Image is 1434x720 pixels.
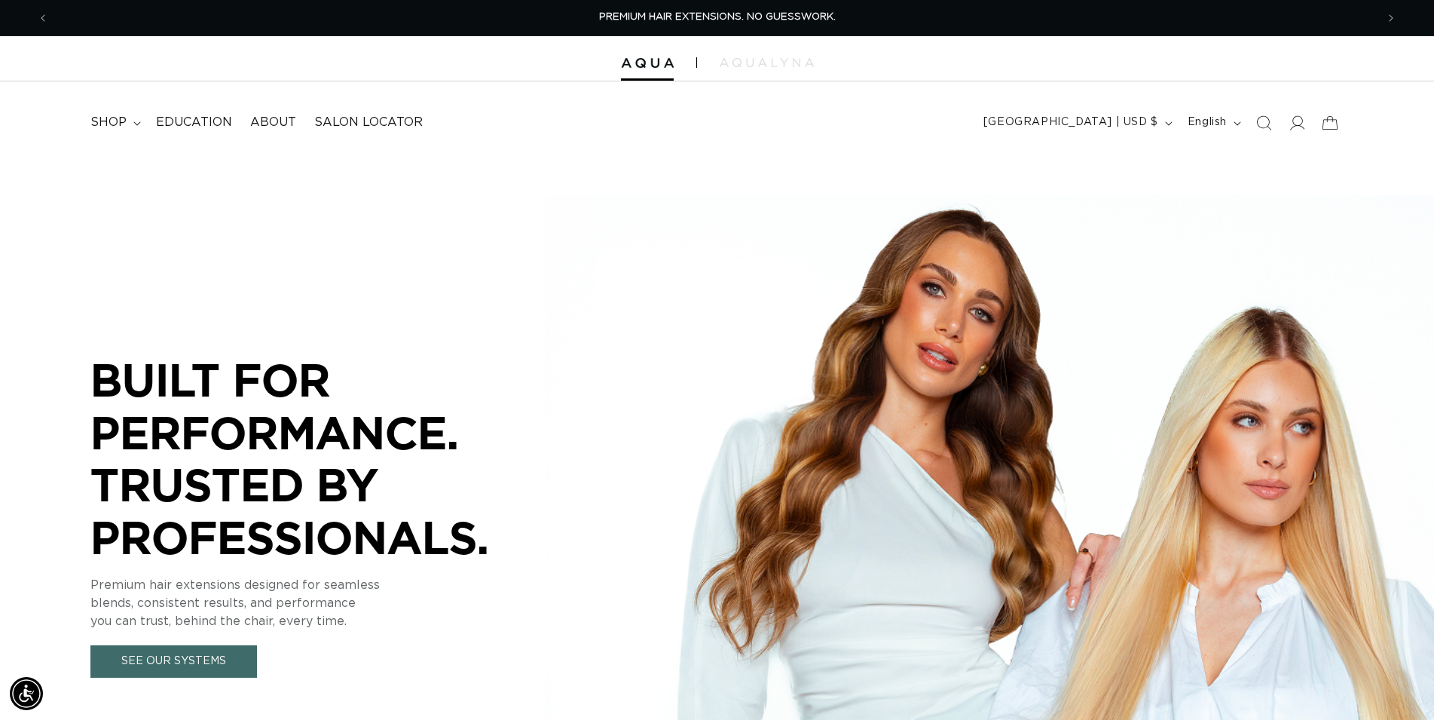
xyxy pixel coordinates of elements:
[147,106,241,139] a: Education
[250,115,296,130] span: About
[720,58,814,67] img: aqualyna.com
[156,115,232,130] span: Education
[1188,115,1227,130] span: English
[1179,109,1247,137] button: English
[1247,106,1280,139] summary: Search
[90,354,543,563] p: BUILT FOR PERFORMANCE. TRUSTED BY PROFESSIONALS.
[90,115,127,130] span: shop
[26,4,60,32] button: Previous announcement
[305,106,432,139] a: Salon Locator
[983,115,1158,130] span: [GEOGRAPHIC_DATA] | USD $
[81,106,147,139] summary: shop
[90,645,257,678] a: See Our Systems
[90,576,543,630] p: Premium hair extensions designed for seamless blends, consistent results, and performance you can...
[599,12,836,22] span: PREMIUM HAIR EXTENSIONS. NO GUESSWORK.
[314,115,423,130] span: Salon Locator
[621,58,674,69] img: Aqua Hair Extensions
[10,677,43,710] div: Accessibility Menu
[1374,4,1408,32] button: Next announcement
[974,109,1179,137] button: [GEOGRAPHIC_DATA] | USD $
[241,106,305,139] a: About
